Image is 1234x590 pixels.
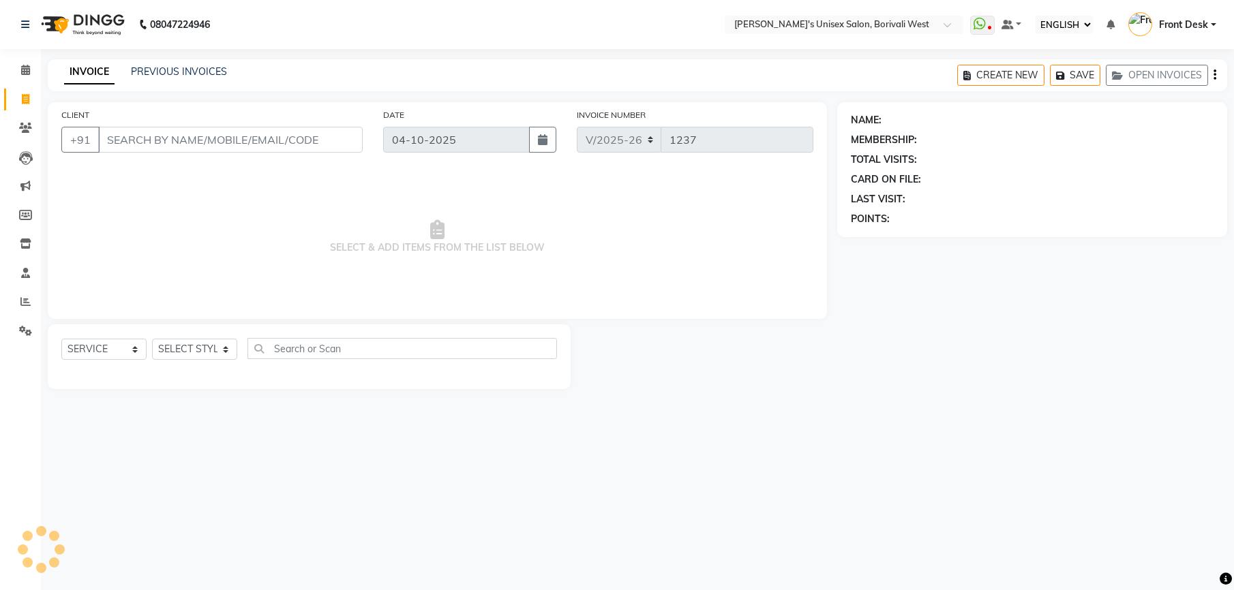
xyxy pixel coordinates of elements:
[131,65,227,78] a: PREVIOUS INVOICES
[851,153,917,167] div: TOTAL VISITS:
[1128,12,1152,36] img: Front Desk
[150,5,210,44] b: 08047224946
[1106,65,1208,86] button: OPEN INVOICES
[247,338,557,359] input: Search or Scan
[957,65,1044,86] button: CREATE NEW
[577,109,646,121] label: INVOICE NUMBER
[1159,18,1208,32] span: Front Desk
[851,212,890,226] div: POINTS:
[383,109,404,121] label: DATE
[61,127,100,153] button: +91
[851,133,917,147] div: MEMBERSHIP:
[98,127,363,153] input: SEARCH BY NAME/MOBILE/EMAIL/CODE
[64,60,115,84] a: INVOICE
[61,169,813,305] span: SELECT & ADD ITEMS FROM THE LIST BELOW
[35,5,128,44] img: logo
[851,113,882,127] div: NAME:
[61,109,89,121] label: CLIENT
[1050,65,1100,86] button: SAVE
[851,192,905,206] div: LAST VISIT:
[851,172,921,187] div: CARD ON FILE:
